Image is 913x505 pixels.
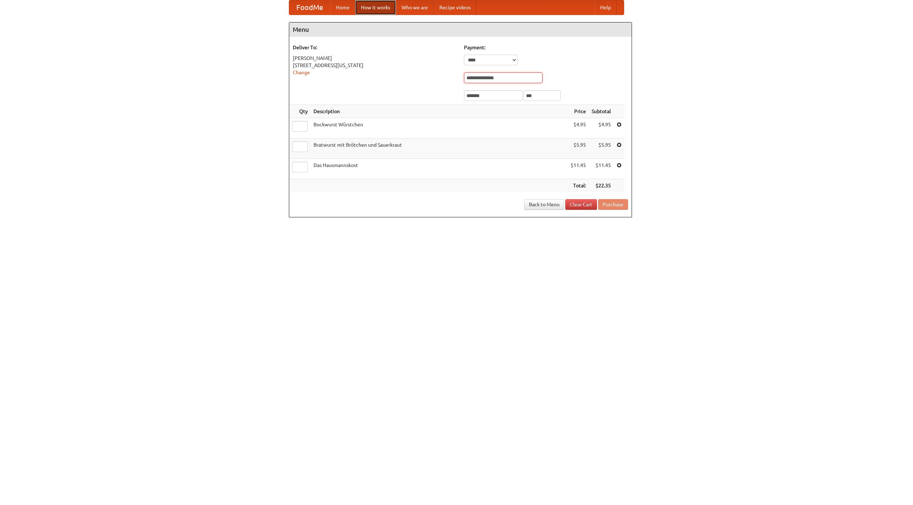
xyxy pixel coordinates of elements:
[464,44,628,51] h5: Payment:
[293,62,457,69] div: [STREET_ADDRESS][US_STATE]
[396,0,434,15] a: Who we are
[589,105,614,118] th: Subtotal
[311,118,568,138] td: Bockwurst Würstchen
[330,0,355,15] a: Home
[293,44,457,51] h5: Deliver To:
[311,159,568,179] td: Das Hausmannskost
[524,199,564,210] a: Back to Menu
[589,179,614,192] th: $22.35
[568,105,589,118] th: Price
[355,0,396,15] a: How it works
[568,159,589,179] td: $11.45
[293,70,310,75] a: Change
[589,138,614,159] td: $5.95
[568,138,589,159] td: $5.95
[568,179,589,192] th: Total:
[289,0,330,15] a: FoodMe
[598,199,628,210] button: Purchase
[293,55,457,62] div: [PERSON_NAME]
[565,199,597,210] a: Clear Cart
[311,105,568,118] th: Description
[595,0,617,15] a: Help
[589,118,614,138] td: $4.95
[289,22,632,37] h4: Menu
[289,105,311,118] th: Qty
[568,118,589,138] td: $4.95
[589,159,614,179] td: $11.45
[434,0,476,15] a: Recipe videos
[311,138,568,159] td: Bratwurst mit Brötchen und Sauerkraut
